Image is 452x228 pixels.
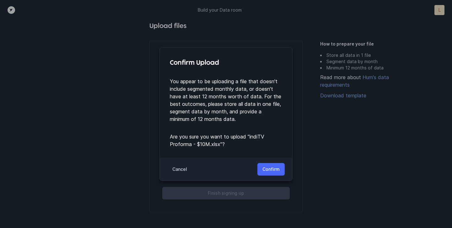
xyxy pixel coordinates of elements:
p: Are you sure you want to upload " indiTV Proforma - $10M.xlsx "? [170,133,282,148]
h4: Confirm Upload [170,57,282,68]
button: Confirm [257,163,285,176]
button: Cancel [167,163,192,176]
p: Cancel [172,166,187,173]
p: Confirm [262,166,280,173]
p: You appear to be uploading a file that doesn't include segmented monthly data, or doesn't have at... [170,78,282,123]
